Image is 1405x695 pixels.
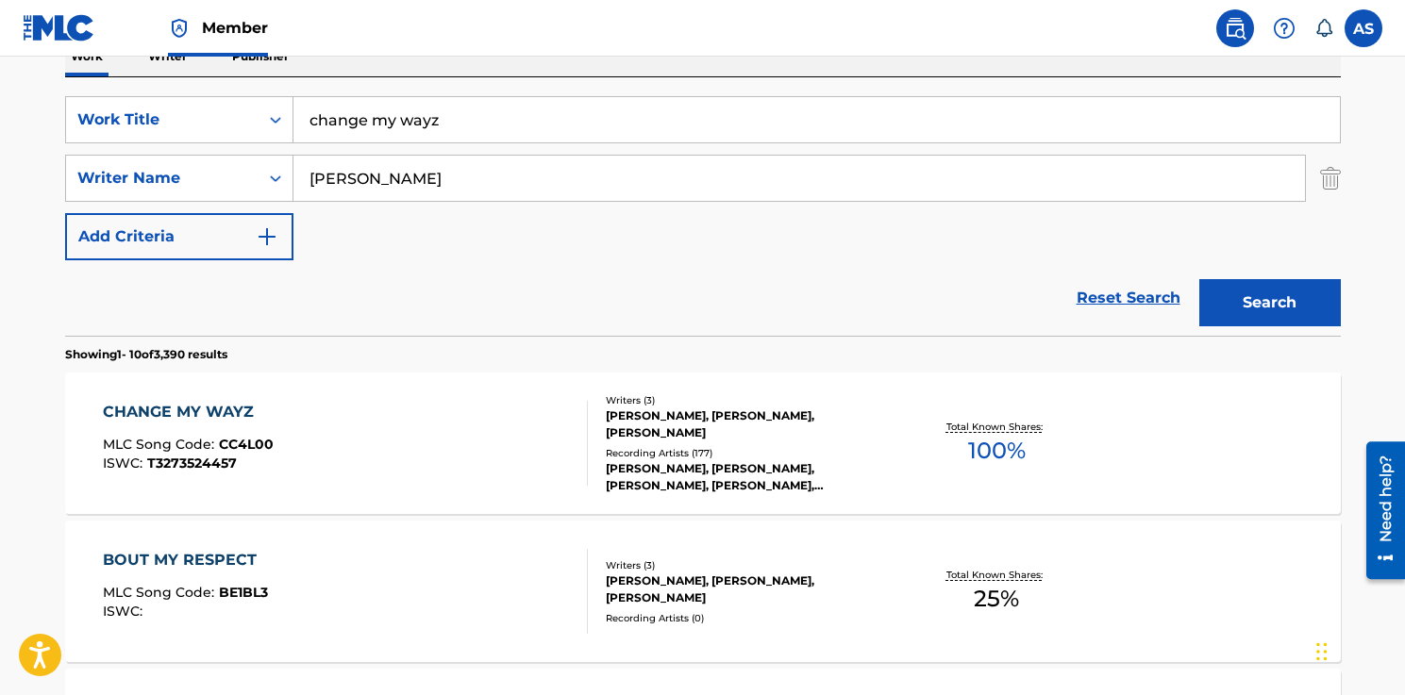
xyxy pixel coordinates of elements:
[226,37,294,76] p: Publisher
[1273,17,1296,40] img: help
[65,37,109,76] p: Work
[219,436,274,453] span: CC4L00
[1345,9,1382,47] div: User Menu
[77,108,247,131] div: Work Title
[103,455,147,472] span: ISWC :
[1311,604,1405,695] iframe: Chat Widget
[606,393,891,407] div: Writers ( 3 )
[946,568,1047,582] p: Total Known Shares:
[1314,19,1333,38] div: Notifications
[1199,279,1341,326] button: Search
[142,37,192,76] p: Writer
[103,401,274,423] div: CHANGE MY WAYZ
[23,14,95,41] img: MLC Logo
[1320,155,1341,202] img: Delete Criterion
[968,434,1026,468] span: 100 %
[1216,9,1254,47] a: Public Search
[946,420,1047,434] p: Total Known Shares:
[1352,434,1405,586] iframe: Resource Center
[147,455,237,472] span: T3273524457
[65,372,1341,514] a: CHANGE MY WAYZMLC Song Code:CC4L00ISWC:T3273524457Writers (3)[PERSON_NAME], [PERSON_NAME], [PERSO...
[1265,9,1303,47] div: Help
[103,584,219,601] span: MLC Song Code :
[256,225,278,248] img: 9d2ae6d4665cec9f34b9.svg
[606,460,891,494] div: [PERSON_NAME], [PERSON_NAME], [PERSON_NAME], [PERSON_NAME], [PERSON_NAME]
[606,558,891,572] div: Writers ( 3 )
[606,572,891,606] div: [PERSON_NAME], [PERSON_NAME], [PERSON_NAME]
[202,17,268,39] span: Member
[219,584,268,601] span: BE1BL3
[606,446,891,460] div: Recording Artists ( 177 )
[103,603,147,620] span: ISWC :
[65,96,1341,336] form: Search Form
[65,213,293,260] button: Add Criteria
[974,582,1019,616] span: 25 %
[77,167,247,190] div: Writer Name
[1224,17,1246,40] img: search
[606,611,891,625] div: Recording Artists ( 0 )
[168,17,191,40] img: Top Rightsholder
[103,549,268,571] div: BOUT MY RESPECT
[65,521,1341,662] a: BOUT MY RESPECTMLC Song Code:BE1BL3ISWC:Writers (3)[PERSON_NAME], [PERSON_NAME], [PERSON_NAME]Rec...
[606,407,891,441] div: [PERSON_NAME], [PERSON_NAME], [PERSON_NAME]
[1067,277,1190,319] a: Reset Search
[103,436,219,453] span: MLC Song Code :
[1316,623,1328,680] div: Drag
[65,346,227,363] p: Showing 1 - 10 of 3,390 results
